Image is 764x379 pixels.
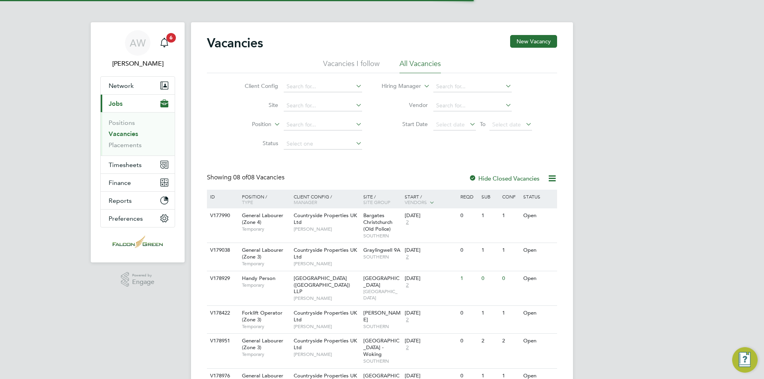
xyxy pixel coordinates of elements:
[405,199,427,205] span: Vendors
[109,161,142,169] span: Timesheets
[521,190,556,203] div: Status
[101,210,175,227] button: Preferences
[433,81,512,92] input: Search for...
[130,38,146,48] span: AW
[500,271,521,286] div: 0
[405,310,456,317] div: [DATE]
[294,309,357,323] span: Countryside Properties UK Ltd
[100,59,175,68] span: Anna West
[521,208,556,223] div: Open
[479,271,500,286] div: 0
[109,100,123,107] span: Jobs
[101,192,175,209] button: Reports
[294,212,357,225] span: Countryside Properties UK Ltd
[208,243,236,258] div: V179038
[233,173,248,181] span: 08 of
[363,233,401,239] span: SOUTHERN
[292,190,361,209] div: Client Config /
[242,337,283,351] span: General Labourer (Zone 3)
[284,100,362,111] input: Search for...
[242,260,290,267] span: Temporary
[458,208,479,223] div: 0
[208,271,236,286] div: V178929
[382,121,428,128] label: Start Date
[521,306,556,321] div: Open
[521,334,556,348] div: Open
[479,243,500,258] div: 1
[479,190,500,203] div: Sub
[109,197,132,204] span: Reports
[156,30,172,56] a: 6
[91,22,185,262] nav: Main navigation
[363,323,401,330] span: SOUTHERN
[510,35,557,48] button: New Vacancy
[405,212,456,219] div: [DATE]
[363,247,400,253] span: Graylingwell 9A
[232,101,278,109] label: Site
[109,141,142,149] a: Placements
[405,338,456,344] div: [DATE]
[500,190,521,203] div: Conf
[403,190,458,210] div: Start /
[233,173,285,181] span: 08 Vacancies
[521,271,556,286] div: Open
[232,82,278,89] label: Client Config
[400,59,441,73] li: All Vacancies
[294,275,350,295] span: [GEOGRAPHIC_DATA] ([GEOGRAPHIC_DATA]) LLP
[405,219,410,226] span: 2
[242,212,283,225] span: General Labourer (Zone 4)
[433,100,512,111] input: Search for...
[109,119,135,126] a: Positions
[500,243,521,258] div: 1
[109,82,134,89] span: Network
[732,347,758,373] button: Engage Resource Center
[363,199,390,205] span: Site Group
[284,138,362,150] input: Select one
[132,272,154,279] span: Powered by
[479,208,500,223] div: 1
[458,271,479,286] div: 1
[363,309,401,323] span: [PERSON_NAME]
[100,235,175,248] a: Go to home page
[294,260,359,267] span: [PERSON_NAME]
[294,323,359,330] span: [PERSON_NAME]
[477,119,488,129] span: To
[242,275,275,282] span: Handy Person
[363,288,401,301] span: [GEOGRAPHIC_DATA]
[500,208,521,223] div: 1
[363,337,400,358] span: [GEOGRAPHIC_DATA] - Woking
[363,212,392,232] span: Bargates Christchurch (Old Police)
[323,59,380,73] li: Vacancies I follow
[208,190,236,203] div: ID
[109,130,138,138] a: Vacancies
[405,317,410,323] span: 2
[469,175,540,182] label: Hide Closed Vacancies
[242,323,290,330] span: Temporary
[382,101,428,109] label: Vendor
[101,77,175,94] button: Network
[405,344,410,351] span: 2
[500,334,521,348] div: 2
[436,121,465,128] span: Select date
[294,199,317,205] span: Manager
[232,140,278,147] label: Status
[207,173,286,182] div: Showing
[458,243,479,258] div: 0
[101,112,175,155] div: Jobs
[284,81,362,92] input: Search for...
[294,226,359,232] span: [PERSON_NAME]
[458,190,479,203] div: Reqd
[242,309,283,323] span: Forklift Operator (Zone 3)
[521,243,556,258] div: Open
[458,306,479,321] div: 0
[208,306,236,321] div: V178422
[294,247,357,260] span: Countryside Properties UK Ltd
[405,282,410,289] span: 2
[101,95,175,112] button: Jobs
[363,275,400,288] span: [GEOGRAPHIC_DATA]
[208,208,236,223] div: V177990
[101,174,175,191] button: Finance
[242,351,290,358] span: Temporary
[242,226,290,232] span: Temporary
[100,30,175,68] a: AW[PERSON_NAME]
